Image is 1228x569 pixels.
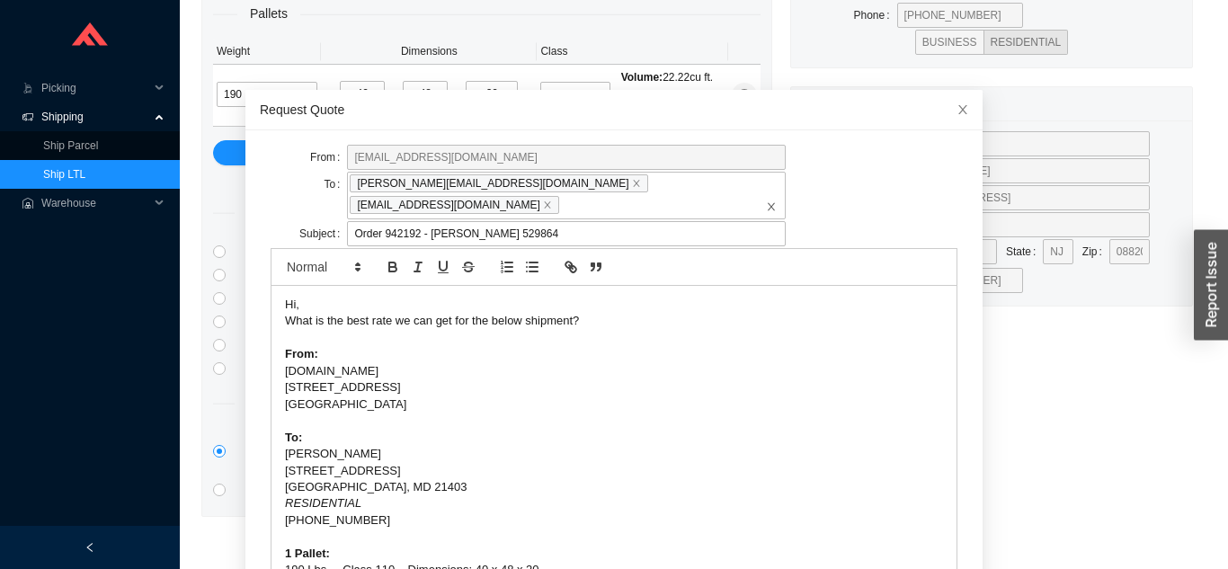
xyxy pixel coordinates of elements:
[802,87,1181,120] div: Return Address
[632,179,641,188] span: close
[285,479,943,495] div: [GEOGRAPHIC_DATA], MD 21403
[922,36,977,49] span: BUSINESS
[991,36,1062,49] span: RESIDENTIAL
[1006,239,1043,264] label: State
[1082,239,1109,264] label: Zip
[285,431,302,444] strong: To:
[621,68,725,86] div: 22.22 cu ft.
[41,102,149,131] span: Shipping
[854,3,897,28] label: Phone
[732,83,757,108] button: close-circle
[285,396,943,413] div: [GEOGRAPHIC_DATA]
[466,81,518,106] input: H
[235,393,343,413] span: Other Services
[285,313,943,329] div: What is the best rate we can get for the below shipment?
[766,201,777,212] span: close
[43,139,98,152] a: Ship Parcel
[391,84,396,102] div: x
[235,202,344,223] span: Direct Services
[310,145,347,170] label: From
[43,168,85,181] a: Ship LTL
[41,74,149,102] span: Picking
[403,81,448,106] input: W
[213,140,761,165] button: Add Pallet
[943,90,983,129] button: Close
[562,195,574,215] input: [PERSON_NAME][EMAIL_ADDRESS][DOMAIN_NAME]close[EMAIL_ADDRESS][DOMAIN_NAME]closeclose
[325,172,348,197] label: To
[340,81,385,106] input: L
[321,39,537,65] th: Dimensions
[454,84,459,102] div: x
[85,542,95,553] span: left
[285,347,318,360] strong: From:
[621,86,725,122] div: 8.55 lb / cu ft.
[957,103,969,116] span: close
[285,363,943,379] div: [DOMAIN_NAME]
[543,200,552,209] span: close
[351,174,648,192] span: [PERSON_NAME][EMAIL_ADDRESS][DOMAIN_NAME]
[285,463,943,479] div: [STREET_ADDRESS]
[285,446,943,462] div: [PERSON_NAME]
[621,71,663,84] span: Volume:
[285,297,943,313] div: Hi,
[351,196,559,214] span: [EMAIL_ADDRESS][DOMAIN_NAME]
[285,512,943,529] div: [PHONE_NUMBER]
[547,83,602,106] span: 110
[285,547,330,560] strong: 1 Pallet:
[285,496,361,510] em: RESIDENTIAL
[41,189,149,218] span: Warehouse
[537,39,728,65] th: Class
[299,221,347,246] label: Subject
[260,100,968,120] div: Request Quote
[285,379,943,396] div: [STREET_ADDRESS]
[213,39,321,65] th: Weight
[237,4,300,24] span: Pallets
